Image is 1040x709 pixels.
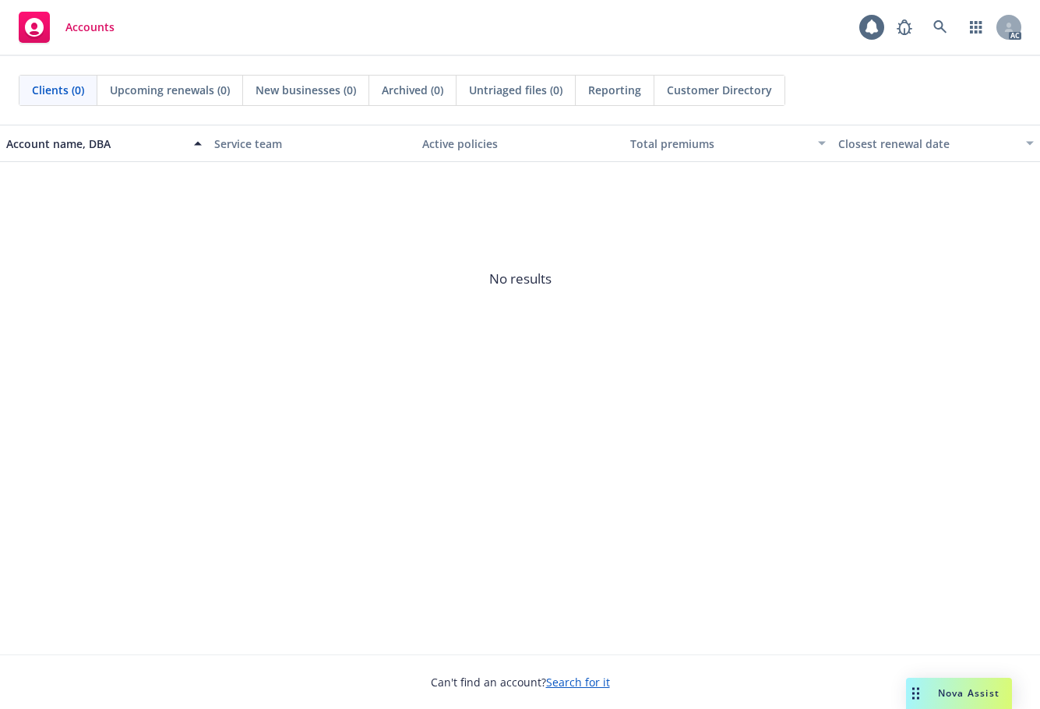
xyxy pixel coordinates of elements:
button: Closest renewal date [832,125,1040,162]
span: Accounts [65,21,115,34]
button: Nova Assist [906,678,1012,709]
span: Archived (0) [382,82,443,98]
a: Search [925,12,956,43]
span: Upcoming renewals (0) [110,82,230,98]
a: Accounts [12,5,121,49]
div: Total premiums [630,136,809,152]
span: Nova Assist [938,686,999,700]
span: Clients (0) [32,82,84,98]
span: Can't find an account? [431,674,610,690]
span: Reporting [588,82,641,98]
a: Report a Bug [889,12,920,43]
div: Active policies [422,136,618,152]
a: Switch app [961,12,992,43]
span: Untriaged files (0) [469,82,562,98]
span: Customer Directory [667,82,772,98]
div: Service team [214,136,410,152]
button: Active policies [416,125,624,162]
button: Service team [208,125,416,162]
div: Account name, DBA [6,136,185,152]
button: Total premiums [624,125,832,162]
span: New businesses (0) [256,82,356,98]
div: Closest renewal date [838,136,1017,152]
div: Drag to move [906,678,925,709]
a: Search for it [546,675,610,690]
